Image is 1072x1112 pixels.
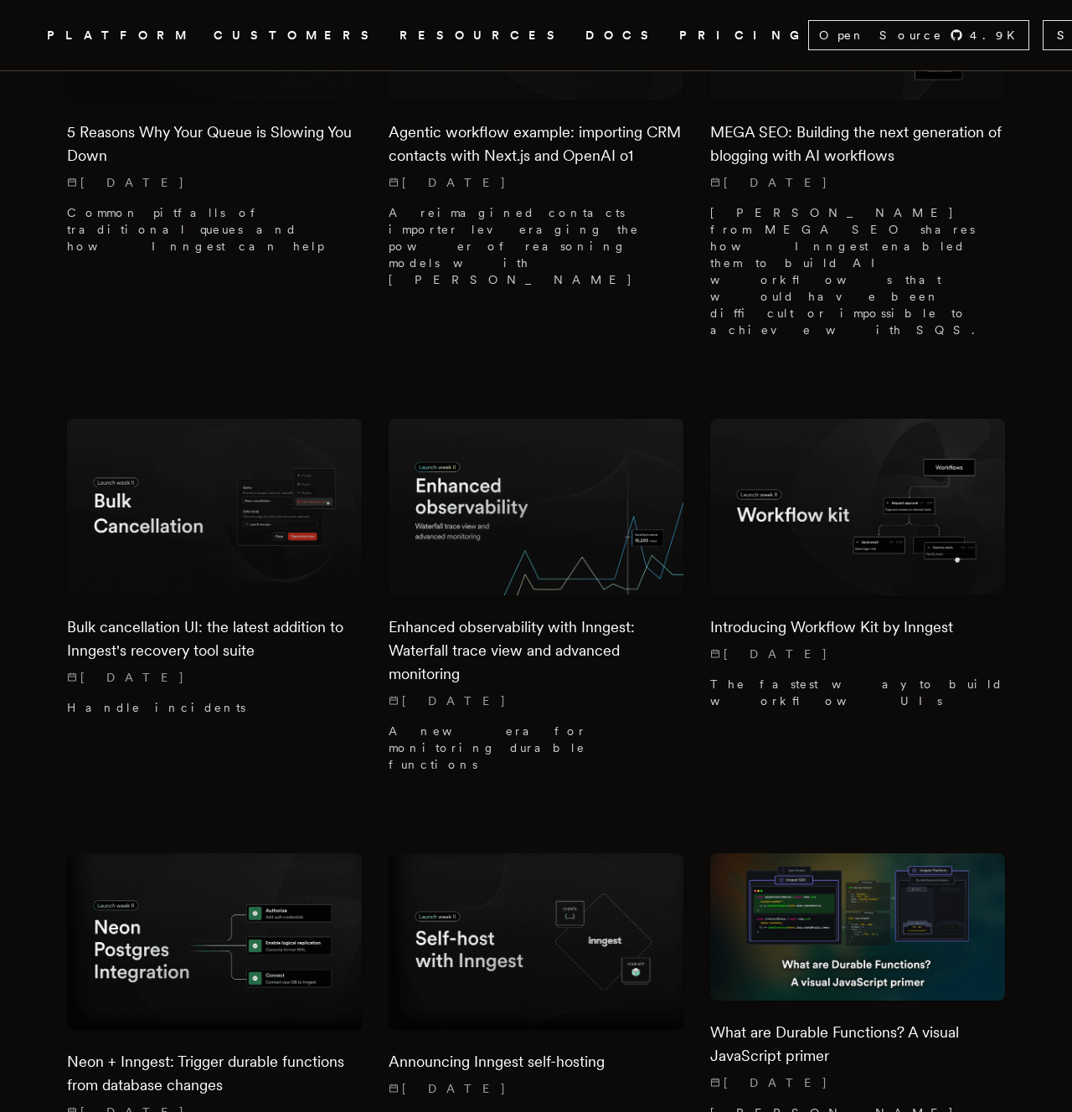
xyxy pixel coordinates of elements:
p: [DATE] [67,174,362,191]
p: A new era for monitoring durable functions [389,723,683,773]
p: The fastest way to build workflow UIs [710,676,1005,709]
h2: Agentic workflow example: importing CRM contacts with Next.js and OpenAI o1 [389,121,683,167]
p: [PERSON_NAME] from MEGA SEO shares how Inngest enabled them to build AI workflows that would have... [710,204,1005,338]
img: Featured image for What are Durable Functions? A visual JavaScript primer blog post [710,853,1005,1001]
h2: Neon + Inngest: Trigger durable functions from database changes [67,1050,362,1097]
span: 4.9 K [970,27,1025,44]
h2: Announcing Inngest self-hosting [389,1050,683,1073]
p: [DATE] [67,669,362,686]
p: [DATE] [389,692,683,709]
a: DOCS [585,25,659,46]
h2: Bulk cancellation UI: the latest addition to Inngest's recovery tool suite [67,615,362,662]
img: Featured image for Introducing Workflow Kit by Inngest blog post [710,419,1005,595]
button: RESOURCES [399,25,565,46]
h2: What are Durable Functions? A visual JavaScript primer [710,1021,1005,1068]
a: CUSTOMERS [214,25,379,46]
h2: Introducing Workflow Kit by Inngest [710,615,1005,639]
img: Featured image for Enhanced observability with Inngest: Waterfall trace view and advanced monitor... [389,419,683,595]
a: Featured image for Enhanced observability with Inngest: Waterfall trace view and advanced monitor... [389,419,683,786]
a: PRICING [679,25,808,46]
span: Open Source [819,27,943,44]
p: Common pitfalls of traditional queues and how Inngest can help [67,204,362,255]
p: [DATE] [710,1074,1005,1091]
img: Featured image for Neon + Inngest: Trigger durable functions from database changes blog post [67,853,362,1030]
p: [DATE] [389,1080,683,1097]
a: Featured image for Bulk cancellation UI: the latest addition to Inngest's recovery tool suite blo... [67,419,362,729]
h2: MEGA SEO: Building the next generation of blogging with AI workflows [710,121,1005,167]
button: PLATFORM [47,25,193,46]
a: Featured image for Introducing Workflow Kit by Inngest blog postIntroducing Workflow Kit by Innge... [710,419,1005,723]
img: Featured image for Announcing Inngest self-hosting blog post [389,853,683,1030]
h2: 5 Reasons Why Your Queue is Slowing You Down [67,121,362,167]
img: Featured image for Bulk cancellation UI: the latest addition to Inngest's recovery tool suite blo... [67,419,362,595]
p: [DATE] [710,174,1005,191]
h2: Enhanced observability with Inngest: Waterfall trace view and advanced monitoring [389,615,683,686]
p: Handle incidents [67,699,362,716]
p: A reimagined contacts importer leveraging the power of reasoning models with [PERSON_NAME] [389,204,683,288]
p: [DATE] [389,174,683,191]
p: [DATE] [710,646,1005,662]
